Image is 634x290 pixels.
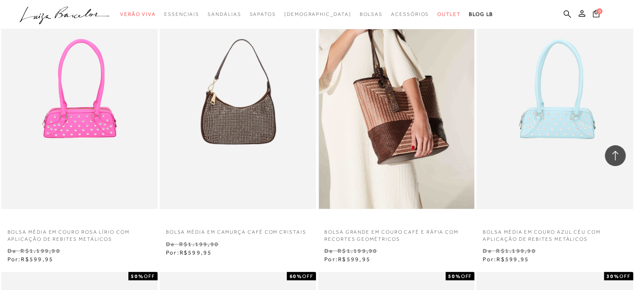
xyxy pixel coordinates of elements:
[469,7,493,22] a: BLOG LB
[496,247,536,254] small: R$1.199,90
[324,256,371,262] span: Por:
[289,273,302,279] strong: 60%
[1,224,158,243] a: BOLSA MÉDIA EM COURO ROSA LÍRIO COM APLICAÇÃO DE REBITES METÁLICOS
[606,273,619,279] strong: 30%
[318,224,474,243] a: BOLSA GRANDE EM COURO CAFÉ E RÁFIA COM RECORTES GEOMÉTRICOS
[359,11,383,17] span: Bolsas
[120,7,156,22] a: categoryNavScreenReaderText
[469,11,493,17] span: BLOG LB
[208,11,241,17] span: Sandálias
[338,256,371,262] span: R$599,95
[160,224,316,236] a: BOLSA MÉDIA EM CAMURÇA CAFÉ COM CRISTAIS
[208,7,241,22] a: categoryNavScreenReaderText
[164,11,199,17] span: Essenciais
[180,249,212,256] span: R$599,95
[179,241,219,247] small: R$1.199,90
[483,247,491,254] small: De
[619,273,631,279] span: OFF
[131,273,144,279] strong: 50%
[483,256,529,262] span: Por:
[21,256,53,262] span: R$599,95
[590,9,602,20] button: 0
[391,7,429,22] a: categoryNavScreenReaderText
[391,11,429,17] span: Acessórios
[302,273,313,279] span: OFF
[284,11,351,17] span: [DEMOGRAPHIC_DATA]
[461,273,472,279] span: OFF
[596,8,602,14] span: 0
[249,7,276,22] a: categoryNavScreenReaderText
[166,241,175,247] small: De
[166,249,212,256] span: Por:
[144,273,155,279] span: OFF
[249,11,276,17] span: Sapatos
[8,256,54,262] span: Por:
[359,7,383,22] a: categoryNavScreenReaderText
[496,256,529,262] span: R$599,95
[476,224,633,243] a: BOLSA MÉDIA EM COURO AZUL CÉU COM APLICAÇÃO DE REBITES METÁLICOS
[120,11,156,17] span: Verão Viva
[164,7,199,22] a: categoryNavScreenReaderText
[324,247,333,254] small: De
[284,7,351,22] a: noSubCategoriesText
[437,7,461,22] a: categoryNavScreenReaderText
[448,273,461,279] strong: 50%
[8,247,16,254] small: De
[437,11,461,17] span: Outlet
[338,247,377,254] small: R$1.199,90
[20,247,60,254] small: R$1.199,90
